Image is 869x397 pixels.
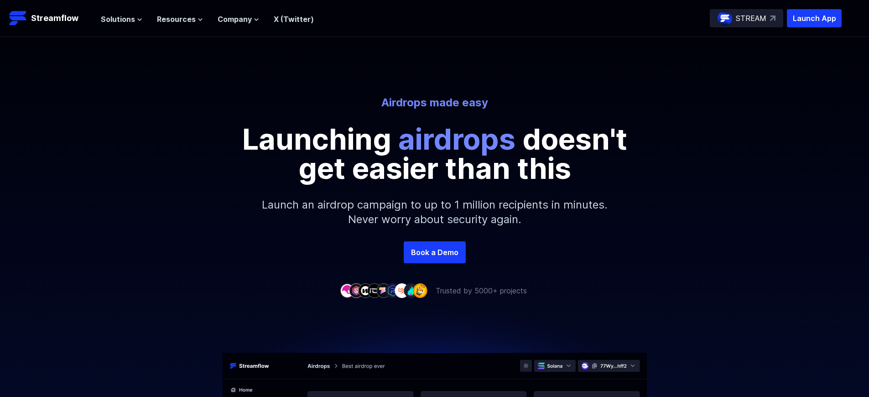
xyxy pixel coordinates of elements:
span: Company [218,14,252,25]
img: company-5 [376,283,391,298]
img: company-3 [358,283,373,298]
img: company-8 [404,283,418,298]
p: Launching doesn't get easier than this [229,125,640,183]
span: Resources [157,14,196,25]
img: company-1 [340,283,354,298]
p: Airdrops made easy [182,95,687,110]
p: Streamflow [31,12,78,25]
a: Book a Demo [404,241,466,263]
img: company-9 [413,283,427,298]
button: Launch App [787,9,842,27]
img: streamflow-logo-circle.png [718,11,732,26]
a: Streamflow [9,9,92,27]
img: company-6 [385,283,400,298]
img: company-2 [349,283,364,298]
p: Launch an airdrop campaign to up to 1 million recipients in minutes. Never worry about security a... [239,183,631,241]
p: STREAM [736,13,766,24]
span: Solutions [101,14,135,25]
a: X (Twitter) [274,15,314,24]
img: company-4 [367,283,382,298]
img: Streamflow Logo [9,9,27,27]
button: Company [218,14,259,25]
button: Resources [157,14,203,25]
span: airdrops [398,121,515,157]
img: company-7 [395,283,409,298]
p: Trusted by 5000+ projects [436,285,527,296]
a: STREAM [710,9,783,27]
img: top-right-arrow.svg [770,16,775,21]
button: Solutions [101,14,142,25]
